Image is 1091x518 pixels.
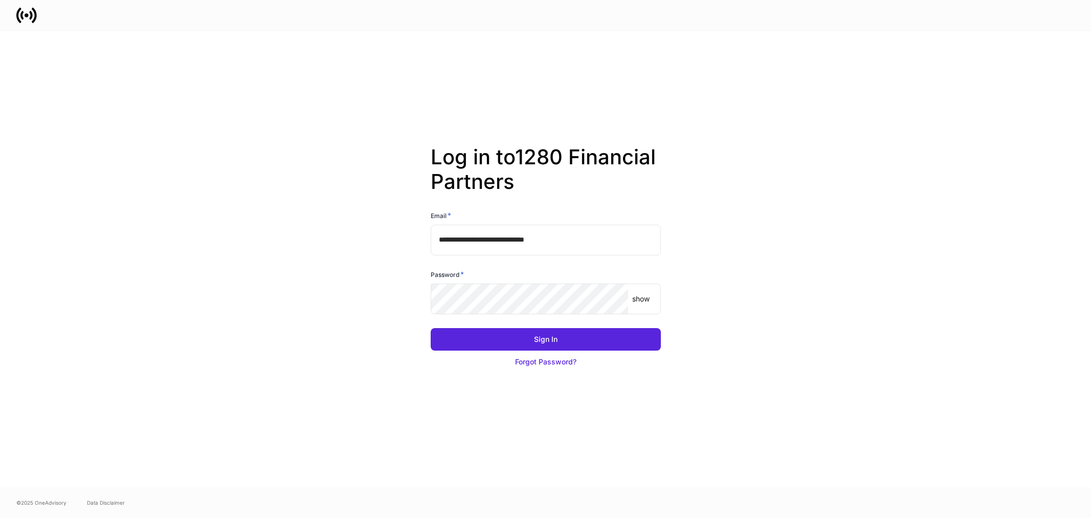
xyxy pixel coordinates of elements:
[515,357,576,367] div: Forgot Password?
[534,334,558,344] div: Sign In
[16,499,66,507] span: © 2025 OneAdvisory
[431,210,451,221] h6: Email
[431,351,661,373] button: Forgot Password?
[431,269,464,279] h6: Password
[632,294,650,304] p: show
[431,328,661,351] button: Sign In
[431,145,661,210] h2: Log in to 1280 Financial Partners
[87,499,125,507] a: Data Disclaimer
